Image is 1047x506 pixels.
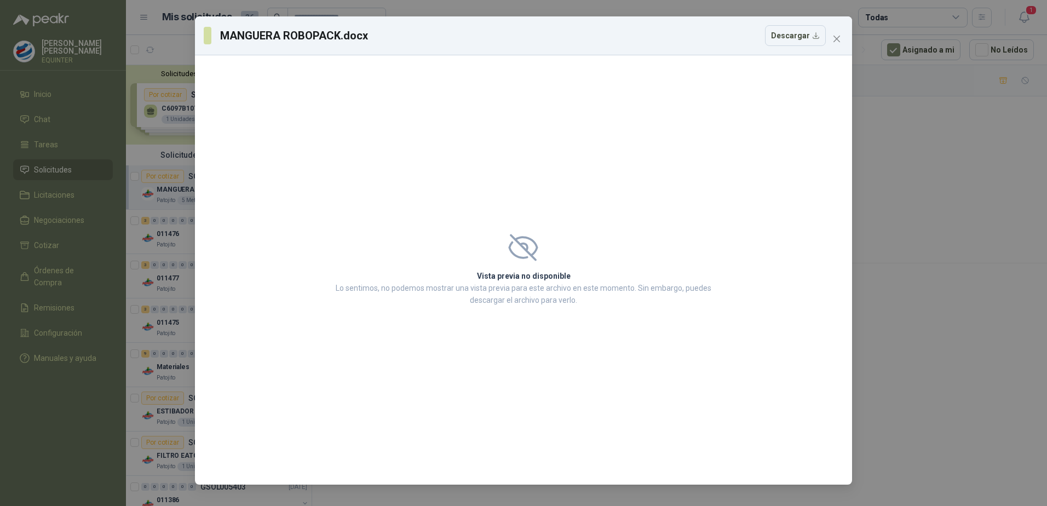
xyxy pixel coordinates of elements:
[220,27,369,44] h3: MANGUERA ROBOPACK.docx
[832,34,841,43] span: close
[332,282,715,306] p: Lo sentimos, no podemos mostrar una vista previa para este archivo en este momento. Sin embargo, ...
[828,30,845,48] button: Close
[765,25,826,46] button: Descargar
[332,270,715,282] h2: Vista previa no disponible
